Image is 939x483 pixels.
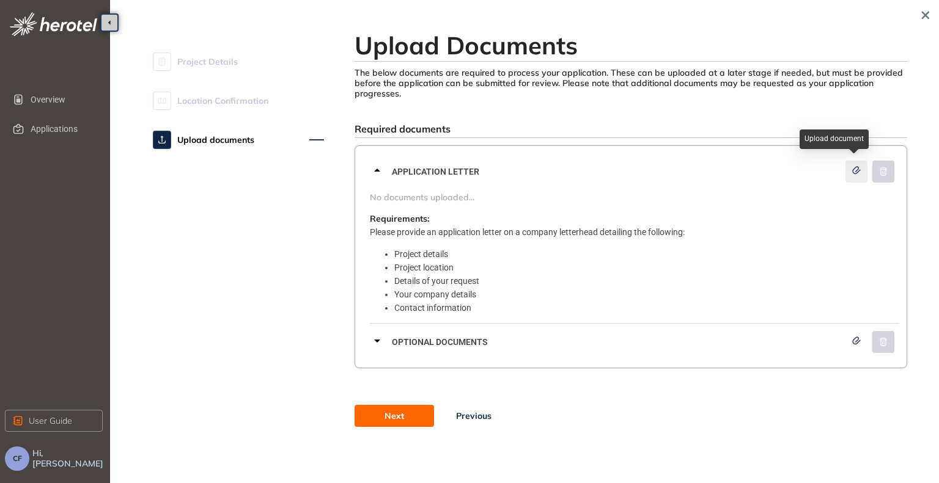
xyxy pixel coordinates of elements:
[10,12,97,36] img: logo
[385,409,404,423] span: Next
[31,117,93,141] span: Applications
[177,128,254,152] span: Upload documents
[355,68,907,98] div: The below documents are required to process your application. These can be uploaded at a later st...
[394,261,899,274] li: Project location
[370,153,899,190] div: Application letter
[31,87,93,112] span: Overview
[355,405,434,427] button: Next
[434,405,514,427] button: Previous
[370,214,429,224] span: Requirements:
[394,274,899,288] li: Details of your request
[800,129,869,149] div: Upload document
[29,414,72,427] span: User Guide
[177,89,268,113] span: Location Confirmation
[177,49,238,74] span: Project Details
[456,409,492,423] span: Previous
[394,247,899,261] li: Project details
[392,165,845,178] span: Application letter
[370,225,899,239] p: Please provide an application letter on a company letterhead detailing the following:
[355,123,451,135] span: Required documents
[370,192,899,203] span: No documents uploaded...
[32,448,105,469] span: Hi, [PERSON_NAME]
[5,446,29,471] button: CF
[370,324,899,360] div: Optional documents
[394,301,899,314] li: Contact information
[392,335,845,349] span: Optional documents
[394,288,899,301] li: Your company details
[355,31,907,60] h2: Upload Documents
[13,454,22,463] span: CF
[5,410,103,432] button: User Guide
